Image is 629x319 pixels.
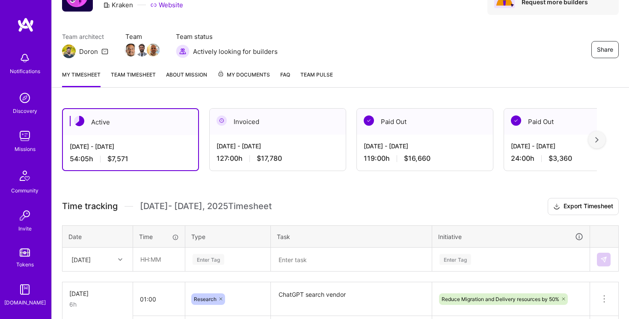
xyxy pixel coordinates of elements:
[74,116,84,126] img: Active
[185,225,271,248] th: Type
[125,43,136,57] a: Team Member Avatar
[217,70,270,80] span: My Documents
[300,71,333,78] span: Team Pulse
[62,44,76,58] img: Team Architect
[133,288,185,310] input: HH:MM
[139,232,179,241] div: Time
[63,109,198,135] div: Active
[280,70,290,87] a: FAQ
[600,256,607,263] img: Submit
[597,45,613,54] span: Share
[69,289,126,298] div: [DATE]
[357,109,493,135] div: Paid Out
[442,296,559,302] span: Reduce Migration and Delivery resources by 50%
[16,260,34,269] div: Tokens
[125,44,137,56] img: Team Member Avatar
[147,44,160,56] img: Team Member Avatar
[16,89,33,106] img: discovery
[62,225,133,248] th: Date
[20,248,30,257] img: tokens
[176,44,190,58] img: Actively looking for builders
[62,32,108,41] span: Team architect
[134,248,184,271] input: HH:MM
[15,145,36,154] div: Missions
[79,47,98,56] div: Doron
[176,32,278,41] span: Team status
[118,257,122,262] i: icon Chevron
[103,0,133,9] div: Kraken
[18,224,32,233] div: Invite
[439,253,471,266] div: Enter Tag
[71,255,91,264] div: [DATE]
[4,298,46,307] div: [DOMAIN_NAME]
[16,50,33,67] img: bell
[549,154,572,163] span: $3,360
[548,198,619,215] button: Export Timesheet
[101,48,108,55] i: icon Mail
[148,43,159,57] a: Team Member Avatar
[257,154,282,163] span: $17,780
[13,106,37,115] div: Discovery
[125,32,159,41] span: Team
[591,41,619,58] button: Share
[107,154,128,163] span: $7,571
[193,253,224,266] div: Enter Tag
[10,67,40,76] div: Notifications
[16,281,33,298] img: guide book
[17,17,34,32] img: logo
[15,165,35,186] img: Community
[103,2,110,9] i: icon CompanyGray
[364,142,486,151] div: [DATE] - [DATE]
[16,207,33,224] img: Invite
[364,115,374,126] img: Paid Out
[62,70,101,87] a: My timesheet
[193,47,278,56] span: Actively looking for builders
[217,154,339,163] div: 127:00 h
[511,115,521,126] img: Paid Out
[217,142,339,151] div: [DATE] - [DATE]
[404,154,430,163] span: $16,660
[62,201,118,212] span: Time tracking
[69,300,126,309] div: 6h
[272,283,431,315] textarea: ChatGPT search vendor
[136,44,148,56] img: Team Member Avatar
[271,225,432,248] th: Task
[300,70,333,87] a: Team Pulse
[217,115,227,126] img: Invoiced
[150,0,183,9] a: Website
[70,142,191,151] div: [DATE] - [DATE]
[210,109,346,135] div: Invoiced
[194,296,217,302] span: Research
[595,137,599,143] img: right
[140,201,272,212] span: [DATE] - [DATE] , 2025 Timesheet
[111,70,156,87] a: Team timesheet
[217,70,270,87] a: My Documents
[166,70,207,87] a: About Mission
[553,202,560,211] i: icon Download
[438,232,584,242] div: Initiative
[16,127,33,145] img: teamwork
[70,154,191,163] div: 54:05 h
[364,154,486,163] div: 119:00 h
[136,43,148,57] a: Team Member Avatar
[11,186,39,195] div: Community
